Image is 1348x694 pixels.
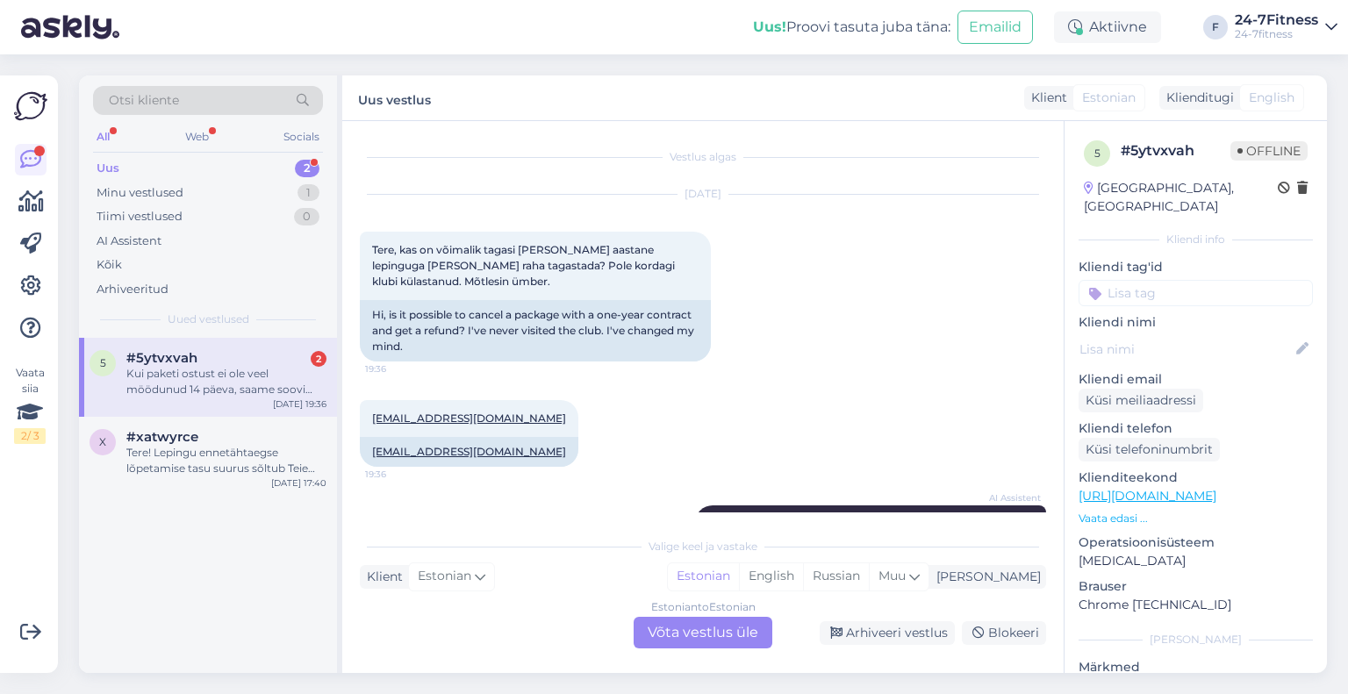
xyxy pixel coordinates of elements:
[1024,89,1067,107] div: Klient
[1121,140,1230,161] div: # 5ytvxvah
[1079,658,1313,676] p: Märkmed
[1079,511,1313,526] p: Vaata edasi ...
[298,184,319,202] div: 1
[1079,533,1313,552] p: Operatsioonisüsteem
[273,397,326,411] div: [DATE] 19:36
[93,125,113,148] div: All
[878,568,906,583] span: Muu
[651,599,756,615] div: Estonian to Estonian
[957,11,1033,44] button: Emailid
[1079,340,1293,359] input: Lisa nimi
[1079,313,1313,332] p: Kliendi nimi
[372,411,566,425] a: [EMAIL_ADDRESS][DOMAIN_NAME]
[14,365,46,444] div: Vaata siia
[100,356,106,369] span: 5
[126,445,326,476] div: Tere! Lepingu ennetähtaegse lõpetamise tasu suurus sõltub Teie lepingust [PERSON_NAME] tingimuste...
[365,362,431,376] span: 19:36
[1203,15,1228,39] div: F
[358,86,431,110] label: Uus vestlus
[929,568,1041,586] div: [PERSON_NAME]
[1079,596,1313,614] p: Chrome [TECHNICAL_ID]
[1084,179,1278,216] div: [GEOGRAPHIC_DATA], [GEOGRAPHIC_DATA]
[1230,141,1308,161] span: Offline
[1079,632,1313,647] div: [PERSON_NAME]
[1235,13,1337,41] a: 24-7Fitness24-7fitness
[1235,13,1318,27] div: 24-7Fitness
[126,366,326,397] div: Kui paketi ostust ei ole veel möödunud 14 päeva, saame soovi korral tühistada Teie paketi. [PERSO...
[753,17,950,38] div: Proovi tasuta juba täna:
[1249,89,1294,107] span: English
[1235,27,1318,41] div: 24-7fitness
[1079,370,1313,389] p: Kliendi email
[97,281,168,298] div: Arhiveeritud
[271,476,326,490] div: [DATE] 17:40
[97,184,183,202] div: Minu vestlused
[803,563,869,590] div: Russian
[97,233,161,250] div: AI Assistent
[99,435,106,448] span: x
[1159,89,1234,107] div: Klienditugi
[182,125,212,148] div: Web
[1079,280,1313,306] input: Lisa tag
[14,428,46,444] div: 2 / 3
[360,149,1046,165] div: Vestlus algas
[311,351,326,367] div: 2
[1079,552,1313,570] p: [MEDICAL_DATA]
[753,18,786,35] b: Uus!
[1079,488,1216,504] a: [URL][DOMAIN_NAME]
[360,186,1046,202] div: [DATE]
[1082,89,1136,107] span: Estonian
[14,89,47,123] img: Askly Logo
[1094,147,1101,160] span: 5
[109,91,179,110] span: Otsi kliente
[1054,11,1161,43] div: Aktiivne
[739,563,803,590] div: English
[294,208,319,225] div: 0
[1079,258,1313,276] p: Kliendi tag'id
[360,568,403,586] div: Klient
[295,160,319,177] div: 2
[97,160,119,177] div: Uus
[975,491,1041,504] span: AI Assistent
[820,621,955,645] div: Arhiveeri vestlus
[365,468,431,481] span: 19:36
[372,243,678,288] span: Tere, kas on võimalik tagasi [PERSON_NAME] aastane lepinguga [PERSON_NAME] raha tagastada? Pole k...
[168,311,249,327] span: Uued vestlused
[1079,469,1313,487] p: Klienditeekond
[634,617,772,648] div: Võta vestlus üle
[372,445,566,458] a: [EMAIL_ADDRESS][DOMAIN_NAME]
[1079,438,1220,461] div: Küsi telefoninumbrit
[126,429,198,445] span: #xatwyrce
[97,256,122,274] div: Kõik
[668,563,739,590] div: Estonian
[280,125,323,148] div: Socials
[418,567,471,586] span: Estonian
[1079,232,1313,247] div: Kliendi info
[97,208,183,225] div: Tiimi vestlused
[1079,577,1313,596] p: Brauser
[1079,419,1313,438] p: Kliendi telefon
[360,539,1046,554] div: Valige keel ja vastake
[1079,389,1203,412] div: Küsi meiliaadressi
[360,300,711,361] div: Hi, is it possible to cancel a package with a one-year contract and get a refund? I've never visi...
[126,350,197,366] span: #5ytvxvah
[962,621,1046,645] div: Blokeeri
